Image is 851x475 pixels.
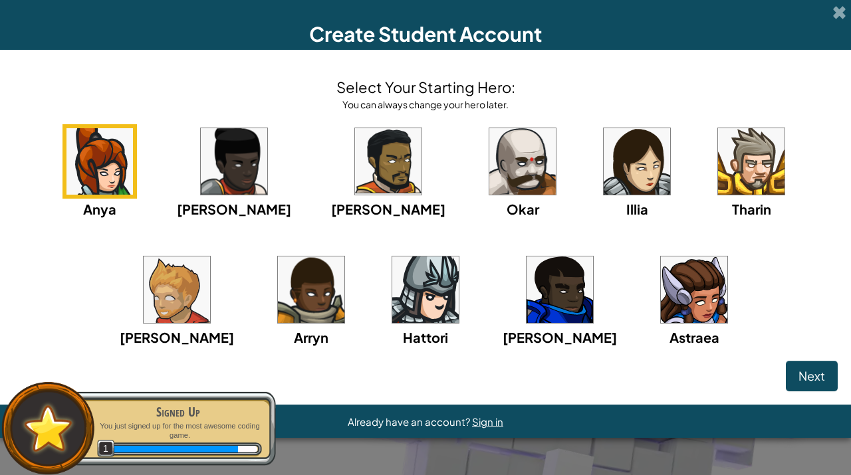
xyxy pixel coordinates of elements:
span: [PERSON_NAME] [503,329,617,345]
span: Next [798,368,825,383]
span: Arryn [294,329,328,345]
span: Illia [626,201,648,217]
img: portrait.png [278,256,344,323]
a: Sign in [472,415,503,428]
img: default.png [18,399,78,458]
span: Create Student Account [309,21,542,47]
img: portrait.png [201,128,267,195]
span: Okar [507,201,539,217]
img: portrait.png [489,128,556,195]
img: portrait.png [392,256,459,323]
button: Next [786,361,838,391]
span: Tharin [732,201,771,217]
span: Anya [83,201,116,217]
img: portrait.png [66,128,133,195]
span: Already have an account? [348,415,472,428]
img: portrait.png [718,128,785,195]
span: [PERSON_NAME] [331,201,445,217]
span: Astraea [669,329,719,345]
span: [PERSON_NAME] [120,329,234,345]
img: portrait.png [144,256,210,323]
p: You just signed up for the most awesome coding game. [94,421,262,440]
span: 1 [97,440,115,458]
img: portrait.png [604,128,670,195]
img: portrait.png [527,256,593,323]
img: portrait.png [661,256,727,323]
h4: Select Your Starting Hero: [336,76,515,98]
span: Hattori [403,329,448,345]
div: You can always change your hero later. [336,98,515,111]
img: portrait.png [355,128,422,195]
div: Signed Up [94,403,262,421]
span: [PERSON_NAME] [177,201,291,217]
